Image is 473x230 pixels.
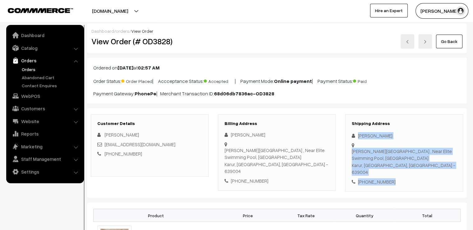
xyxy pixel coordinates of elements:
[91,36,209,46] h2: View Order (# OD3828)
[8,103,82,114] a: Customers
[131,28,153,34] span: View Order
[8,116,82,127] a: Website
[20,66,82,73] a: Orders
[8,166,82,177] a: Settings
[370,4,408,17] a: Hire an Expert
[97,121,202,126] h3: Customer Details
[8,153,82,165] a: Staff Management
[93,64,461,71] p: Ordered on at
[8,8,73,13] img: COMMMERCE
[225,121,329,126] h3: Billing Address
[352,178,457,185] div: [PHONE_NUMBER]
[91,28,114,34] a: Dashboard
[352,121,457,126] h3: Shipping Address
[8,55,82,66] a: Orders
[352,132,457,139] div: [PERSON_NAME]
[8,90,82,102] a: WebPOS
[135,90,156,97] b: PhonePe
[219,209,277,222] th: Price
[20,82,82,89] a: Contact Enquires
[20,74,82,81] a: Abandoned Cart
[214,90,274,97] b: 68d06db7836ac-OD3828
[406,40,409,44] img: left-arrow.png
[8,30,82,41] a: Dashboard
[8,128,82,139] a: Reports
[104,132,139,137] span: [PERSON_NAME]
[8,42,82,54] a: Catalog
[225,147,329,175] div: [PERSON_NAME][GEOGRAPHIC_DATA] , Near Elite Swimming Pool, [GEOGRAPHIC_DATA] Karur, [GEOGRAPHIC_D...
[394,209,461,222] th: Total
[274,78,312,84] b: Online payment
[104,141,175,147] a: [EMAIL_ADDRESS][DOMAIN_NAME]
[456,6,465,16] img: user
[8,141,82,152] a: Marketing
[225,131,329,138] div: [PERSON_NAME]
[121,76,152,84] span: Order Placed
[225,177,329,184] div: [PHONE_NUMBER]
[415,3,468,19] button: [PERSON_NAME]
[277,209,335,222] th: Tax Rate
[70,3,150,19] button: [DOMAIN_NAME]
[118,65,133,71] b: [DATE]
[91,28,462,34] div: / /
[138,65,160,71] b: 02:57 AM
[436,35,462,48] a: Go Back
[93,76,461,85] p: Order Status: | Accceptance Status: | Payment Mode: | Payment Status:
[93,90,461,97] p: Payment Gateway: | Merchant Transaction ID:
[204,76,235,84] span: Accepted
[352,148,457,176] div: [PERSON_NAME][GEOGRAPHIC_DATA] , Near Elite Swimming Pool, [GEOGRAPHIC_DATA] Karur, [GEOGRAPHIC_D...
[94,209,219,222] th: Product
[353,76,384,84] span: Paid
[8,6,62,14] a: COMMMERCE
[116,28,129,34] a: orders
[423,40,427,44] img: right-arrow.png
[335,209,394,222] th: Quantity
[104,151,142,156] a: [PHONE_NUMBER]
